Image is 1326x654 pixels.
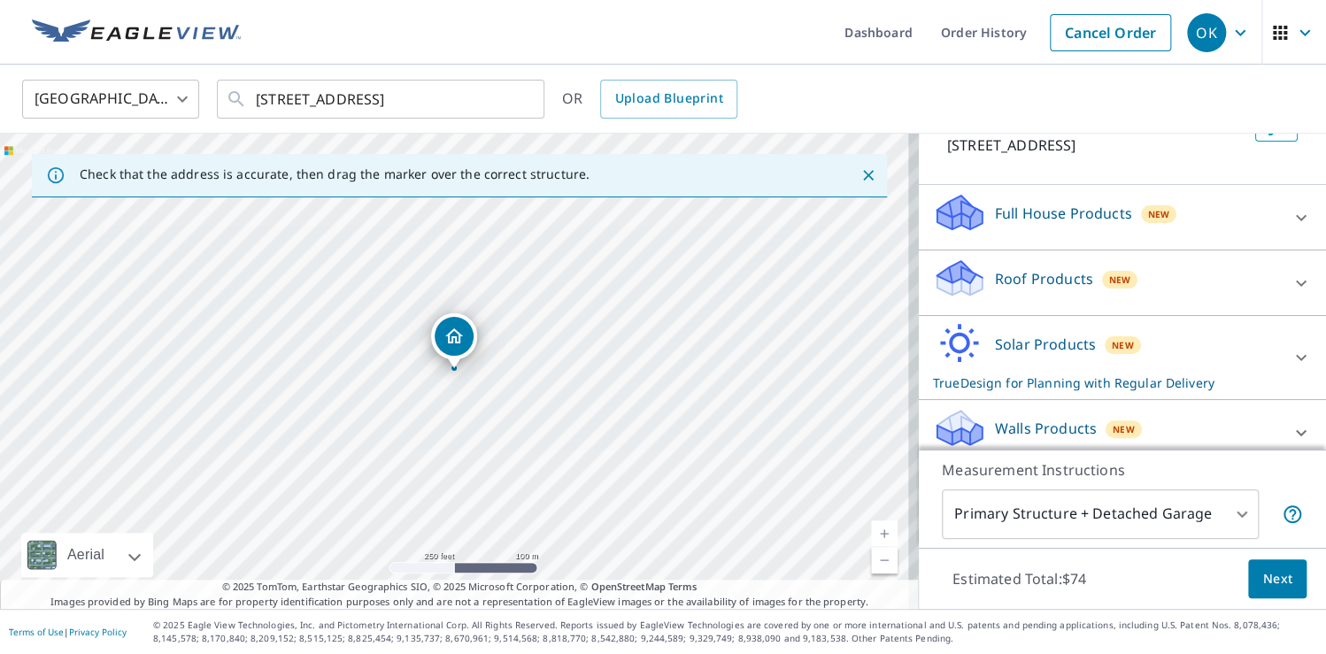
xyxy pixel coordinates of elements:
[871,520,898,547] a: Current Level 17, Zoom In
[942,459,1303,481] p: Measurement Instructions
[1282,504,1303,525] span: Your report will include the primary structure and a detached garage if one exists.
[62,533,110,577] div: Aerial
[9,626,64,638] a: Terms of Use
[600,80,736,119] a: Upload Blueprint
[995,334,1096,355] p: Solar Products
[933,192,1312,242] div: Full House ProductsNew
[590,580,665,593] a: OpenStreetMap
[933,323,1312,392] div: Solar ProductsNewTrueDesign for Planning with Regular Delivery
[1112,338,1134,352] span: New
[22,74,199,124] div: [GEOGRAPHIC_DATA]
[938,559,1100,598] p: Estimated Total: $74
[857,164,880,187] button: Close
[933,407,1312,458] div: Walls ProductsNew
[222,580,698,595] span: © 2025 TomTom, Earthstar Geographics SIO, © 2025 Microsoft Corporation, ©
[995,268,1093,289] p: Roof Products
[153,619,1317,645] p: © 2025 Eagle View Technologies, Inc. and Pictometry International Corp. All Rights Reserved. Repo...
[995,418,1097,439] p: Walls Products
[431,313,477,368] div: Dropped pin, building 1, Residential property, 143 3rd Ave S Naples, FL 34102
[1187,13,1226,52] div: OK
[1148,207,1170,221] span: New
[871,547,898,573] a: Current Level 17, Zoom Out
[1050,14,1171,51] a: Cancel Order
[942,489,1259,539] div: Primary Structure + Detached Garage
[32,19,241,46] img: EV Logo
[1109,273,1131,287] span: New
[614,88,722,110] span: Upload Blueprint
[21,533,153,577] div: Aerial
[995,203,1132,224] p: Full House Products
[933,258,1312,308] div: Roof ProductsNew
[256,74,508,124] input: Search by address or latitude-longitude
[1262,568,1292,590] span: Next
[69,626,127,638] a: Privacy Policy
[668,580,698,593] a: Terms
[9,627,127,637] p: |
[562,80,737,119] div: OR
[947,135,1248,156] p: [STREET_ADDRESS]
[1113,422,1135,436] span: New
[80,166,590,182] p: Check that the address is accurate, then drag the marker over the correct structure.
[933,373,1280,392] p: TrueDesign for Planning with Regular Delivery
[1248,559,1307,599] button: Next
